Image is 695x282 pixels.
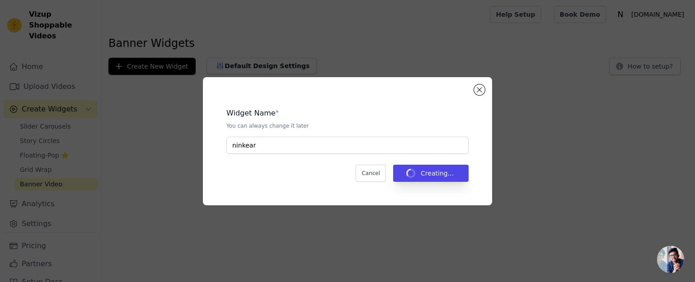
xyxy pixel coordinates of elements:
button: Creating... [393,165,469,182]
legend: Widget Name [226,108,276,119]
div: 开放式聊天 [657,246,684,273]
button: Close modal [474,84,485,95]
button: Cancel [356,165,386,182]
p: You can always change it later [226,122,469,129]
